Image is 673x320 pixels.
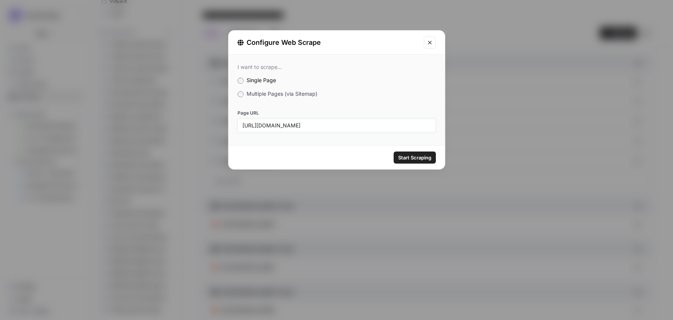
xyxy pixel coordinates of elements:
label: Page URL [238,110,436,116]
button: Start Scraping [394,152,436,164]
input: Multiple Pages (via Sitemap) [238,91,244,97]
span: Multiple Pages (via Sitemap) [247,90,317,97]
input: Single Page [238,78,244,84]
input: e.g: www.domain.com/blog/article-title [242,122,431,129]
div: I want to scrape... [238,64,436,70]
div: Configure Web Scrape [238,37,419,48]
button: Close modal [424,37,436,49]
span: Single Page [247,77,276,83]
span: Start Scraping [398,154,431,161]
